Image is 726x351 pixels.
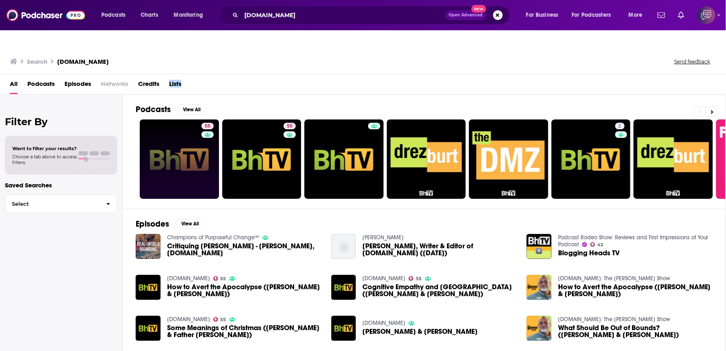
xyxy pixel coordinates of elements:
[655,8,668,22] a: Show notifications dropdown
[520,9,569,22] button: open menu
[697,6,715,24] img: User Profile
[7,7,85,23] img: Podchaser - Follow, Share and Rate Podcasts
[5,195,117,213] button: Select
[140,119,219,199] a: 55
[362,243,517,256] span: [PERSON_NAME], Writer & Editor of [DOMAIN_NAME] ([DATE])
[5,181,117,189] p: Saved Searches
[284,123,296,129] a: 55
[220,277,226,281] span: 55
[558,283,713,297] span: How to Avert the Apocalypse ([PERSON_NAME] & [PERSON_NAME])
[65,77,91,94] a: Episodes
[57,58,109,65] h3: [DOMAIN_NAME]
[552,119,631,199] a: 2
[558,324,713,338] span: What Should Be Out of Bounds? ([PERSON_NAME] & [PERSON_NAME])
[174,9,203,21] span: Monitoring
[213,276,226,281] a: 55
[136,316,161,341] a: Some Meanings of Christmas (Robert Wright & Father William Dailey)
[205,122,210,130] span: 55
[141,9,158,21] span: Charts
[362,275,405,282] a: Bloggingheads.tv
[558,316,670,323] a: Bloggingheads.tv: The Glenn Show
[558,275,670,282] a: Bloggingheads.tv: The Glenn Show
[527,275,552,300] img: How to Avert the Apocalypse (Glenn Loury & Robert Wright)
[567,9,623,22] button: open menu
[167,283,322,297] span: How to Avert the Apocalypse ([PERSON_NAME] & [PERSON_NAME])
[101,9,125,21] span: Podcasts
[362,283,517,297] a: Cognitive Empathy and Ukraine (Robert Wright & Aryeh Cohen-Wade)
[135,9,163,22] a: Charts
[241,9,445,22] input: Search podcasts, credits, & more...
[558,283,713,297] a: How to Avert the Apocalypse (Glenn Loury & Robert Wright)
[558,234,708,248] a: Podcast Rodeo Show: Reviews and First Impressions of Your Podcast
[27,58,47,65] h3: Search
[167,275,210,282] a: Bloggingheads.tv
[697,6,715,24] button: Show profile menu
[331,234,356,259] img: Robert Wright, Writer & Editor of Bloggingheads.tv (10-27-12)
[136,234,161,259] img: Critiquing Gillette - Aryeh Cohen-Wade, Bloggingheads.tv
[615,123,625,129] a: 2
[169,77,181,94] span: Lists
[449,13,483,17] span: Open Advanced
[619,122,621,130] span: 2
[167,316,210,323] a: Bloggingheads.tv
[136,219,205,229] a: EpisodesView All
[590,242,603,247] a: 42
[362,283,517,297] span: Cognitive Empathy and [GEOGRAPHIC_DATA] ([PERSON_NAME] & [PERSON_NAME])
[697,6,715,24] span: Logged in as corioliscompany
[176,219,205,229] button: View All
[558,250,620,256] a: Blogging Heads TV
[416,277,422,281] span: 55
[167,234,259,241] a: Champions of Purposeful Change™
[167,243,322,256] a: Critiquing Gillette - Aryeh Cohen-Wade, Bloggingheads.tv
[167,324,322,338] a: Some Meanings of Christmas (Robert Wright & Father William Dailey)
[558,324,713,338] a: What Should Be Out of Bounds? (Glenn Loury & Robert Wright)
[331,275,356,300] img: Cognitive Empathy and Ukraine (Robert Wright & Aryeh Cohen-Wade)
[362,328,478,335] span: [PERSON_NAME] & [PERSON_NAME]
[167,283,322,297] a: How to Avert the Apocalypse (Glenn Loury & Robert Wright)
[136,219,169,229] h2: Episodes
[10,77,18,94] a: All
[362,328,478,335] a: Robert Wright & Aryeh Cohen-Wade
[5,201,100,207] span: Select
[222,119,302,199] a: 55
[362,319,405,326] a: Bloggingheads.tv
[675,8,688,22] a: Show notifications dropdown
[136,275,161,300] img: How to Avert the Apocalypse (Glenn Loury & Robert Wright)
[527,234,552,259] img: Blogging Heads TV
[672,58,713,65] button: Send feedback
[598,243,603,247] span: 42
[96,9,136,22] button: open menu
[27,77,55,94] a: Podcasts
[331,316,356,341] img: Robert Wright & Aryeh Cohen-Wade
[168,9,214,22] button: open menu
[362,234,404,241] a: Chris Riback
[526,9,558,21] span: For Business
[138,77,159,94] a: Credits
[177,105,207,115] button: View All
[136,104,171,115] h2: Podcasts
[220,318,226,322] span: 55
[409,276,422,281] a: 55
[527,316,552,341] img: What Should Be Out of Bounds? (Glenn Loury & Robert Wright)
[136,104,207,115] a: PodcastsView All
[5,116,117,128] h2: Filter By
[629,9,643,21] span: More
[362,243,517,256] a: Robert Wright, Writer & Editor of Bloggingheads.tv (10-27-12)
[101,77,128,94] span: Networks
[227,6,518,25] div: Search podcasts, credits, & more...
[213,317,226,322] a: 55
